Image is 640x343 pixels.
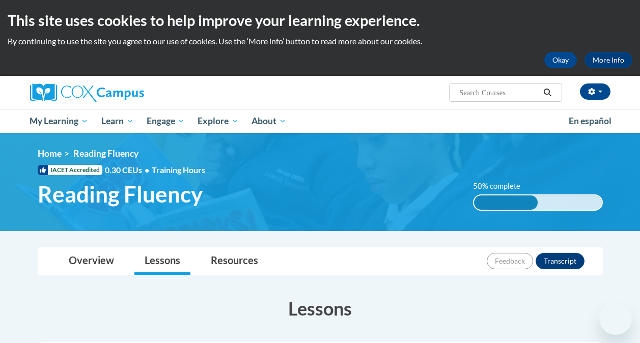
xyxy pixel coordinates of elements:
[59,248,124,275] a: Overview
[474,195,538,210] div: 50% complete
[23,109,95,133] a: My Learning
[544,52,577,68] button: Okay
[201,248,268,275] a: Resources
[252,115,286,127] span: About
[105,164,152,176] span: 0.30 CEUs
[198,115,238,127] span: Explore
[487,253,533,269] button: Feedback
[38,181,203,208] span: Reading Fluency
[30,83,213,102] a: Cox Campus
[145,165,149,175] span: •
[22,109,618,133] div: Main menu
[585,52,632,68] a: More Info
[580,83,610,100] button: Account Settings
[599,302,632,335] iframe: Button to launch messaging window
[38,148,62,159] a: Home
[152,165,205,175] span: Training Hours
[38,296,603,321] h3: Lessons
[569,116,611,126] span: En español
[101,115,133,127] span: Learn
[458,87,540,99] input: Search Courses
[536,253,585,269] button: Transcript
[147,115,185,127] span: Engage
[140,109,191,133] a: Engage
[73,148,138,159] span: Reading Fluency
[38,165,102,175] span: IACET Accredited
[95,109,140,133] a: Learn
[8,36,632,47] p: By continuing to use the site you agree to our use of cookies. Use the ‘More info’ button to read...
[191,109,245,133] a: Explore
[562,110,618,132] a: En español
[30,115,88,127] span: My Learning
[245,109,293,133] a: About
[473,181,532,192] label: 50% complete
[540,87,555,99] button: Search
[8,10,632,31] h2: This site uses cookies to help improve your learning experience.
[30,83,144,102] img: Cox Campus
[134,248,190,275] a: Lessons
